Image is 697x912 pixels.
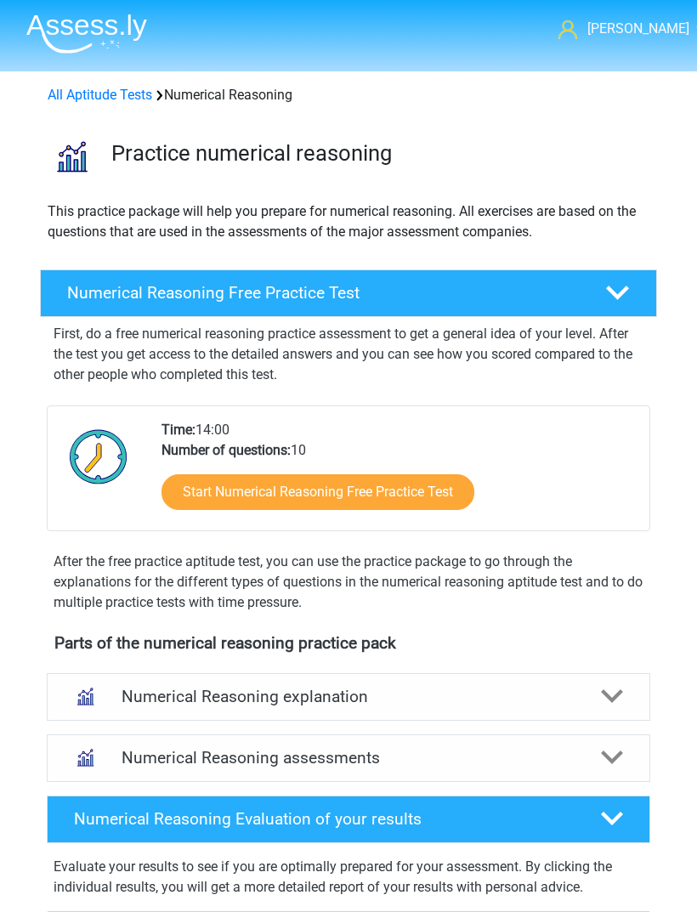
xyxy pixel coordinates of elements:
[161,422,195,438] b: Time:
[40,796,657,843] a: Numerical Reasoning Evaluation of your results
[40,673,657,721] a: explanations Numerical Reasoning explanation
[54,857,643,898] p: Evaluate your results to see if you are optimally prepared for your assessment. By clicking the i...
[48,201,649,242] p: This practice package will help you prepare for numerical reasoning. All exercises are based on t...
[54,633,643,653] h4: Parts of the numerical reasoning practice pack
[61,420,136,494] img: Clock
[122,748,575,768] h4: Numerical Reasoning assessments
[149,420,649,530] div: 14:00 10
[68,679,102,713] img: numerical reasoning explanations
[67,283,581,303] h4: Numerical Reasoning Free Practice Test
[122,687,575,706] h4: Numerical Reasoning explanation
[161,442,291,458] b: Number of questions:
[54,324,643,385] p: First, do a free numerical reasoning practice assessment to get a general idea of your level. Aft...
[111,140,643,167] h3: Practice numerical reasoning
[41,126,102,187] img: numerical reasoning
[33,269,664,317] a: Numerical Reasoning Free Practice Test
[47,552,650,613] div: After the free practice aptitude test, you can use the practice package to go through the explana...
[68,740,102,774] img: numerical reasoning assessments
[48,87,152,103] a: All Aptitude Tests
[41,85,656,105] div: Numerical Reasoning
[26,14,147,54] img: Assessly
[587,20,689,37] span: [PERSON_NAME]
[40,734,657,782] a: assessments Numerical Reasoning assessments
[558,19,684,39] a: [PERSON_NAME]
[74,809,575,829] h4: Numerical Reasoning Evaluation of your results
[161,474,474,510] a: Start Numerical Reasoning Free Practice Test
